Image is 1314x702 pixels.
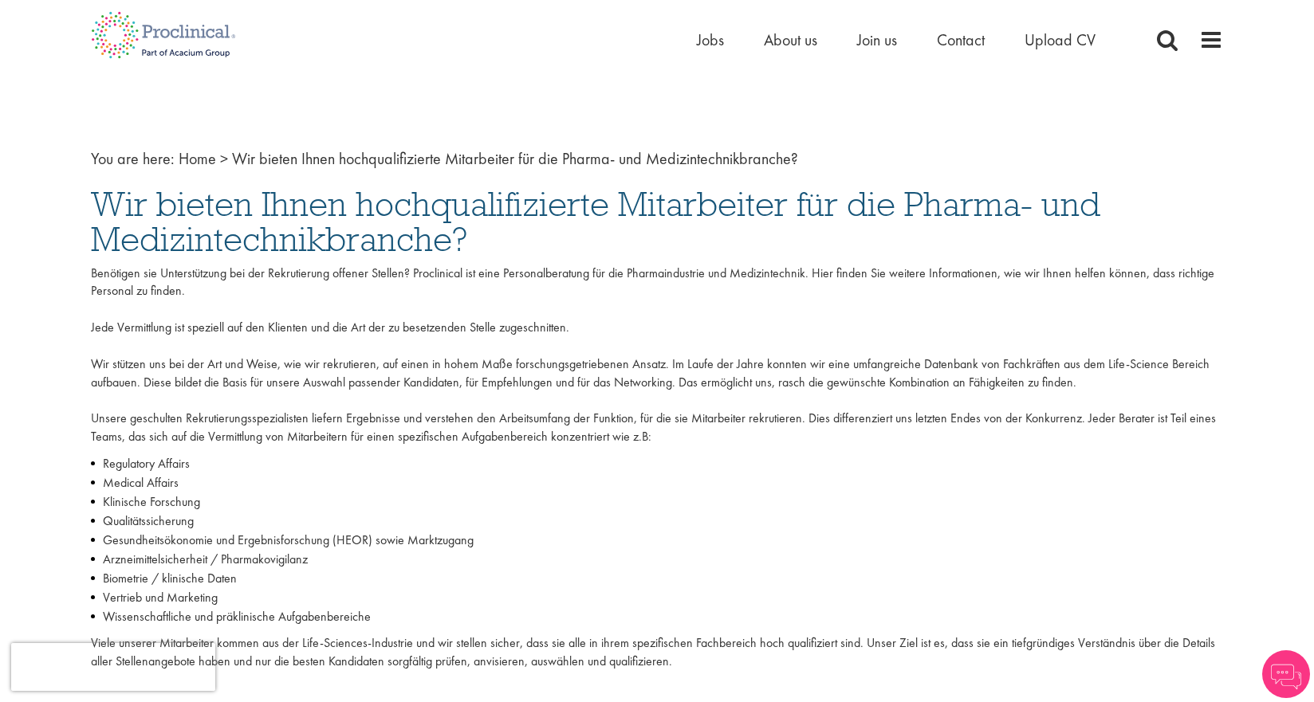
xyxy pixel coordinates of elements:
li: Biometrie / klinische Daten [91,569,1223,588]
li: Vertrieb und Marketing [91,588,1223,607]
li: Qualitätssicherung [91,512,1223,531]
span: Wir bieten Ihnen hochqualifizierte Mitarbeiter für die Pharma- und Medizintechnikbranche? [232,148,798,169]
img: Chatbot [1262,650,1310,698]
li: Klinische Forschung [91,492,1223,512]
li: Medical Affairs [91,473,1223,492]
li: Gesundheitsökonomie und Ergebnisforschung (HEOR) sowie Marktzugang [91,531,1223,550]
li: Wissenschaftliche und präklinische Aufgabenbereiche [91,607,1223,626]
li: Regulatory Affairs [91,454,1223,473]
p: Benötigen sie Unterstützung bei der Rekrutierung offener Stellen? Proclinical ist eine Personalbe... [91,265,1223,446]
span: You are here: [91,148,175,169]
a: breadcrumb link [179,148,216,169]
span: Wir bieten Ihnen hochqualifizierte Mitarbeiter für die Pharma- und Medizintechnikbranche? [91,182,1100,261]
li: Arzneimittelsicherheit / Pharmakovigilanz [91,550,1223,569]
iframe: reCAPTCHA [11,643,215,691]
a: Contact [937,29,985,50]
a: About us [764,29,817,50]
span: > [220,148,228,169]
a: Upload CV [1025,29,1096,50]
a: Join us [857,29,897,50]
div: Viele unserer Mitarbeiter kommen aus der Life-Sciences-Industrie und wir stellen sicher, dass sie... [79,265,1235,679]
a: Jobs [697,29,724,50]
